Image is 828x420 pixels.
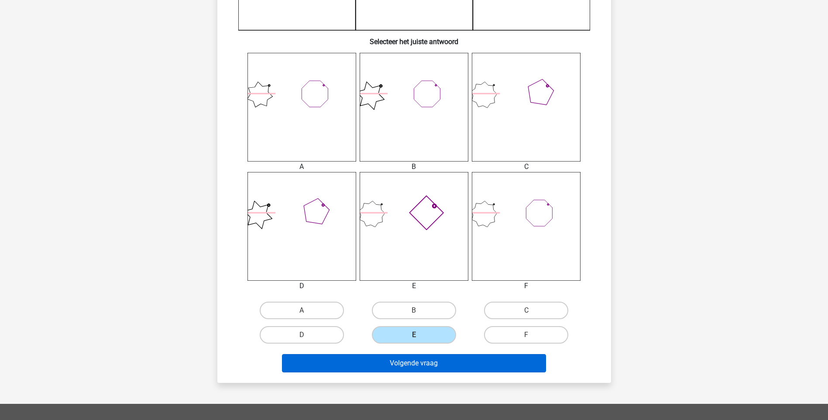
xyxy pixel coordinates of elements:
[231,31,597,46] h6: Selecteer het juiste antwoord
[465,162,587,172] div: C
[353,162,475,172] div: B
[372,302,456,319] label: B
[260,326,344,344] label: D
[241,162,363,172] div: A
[241,281,363,291] div: D
[372,326,456,344] label: E
[465,281,587,291] div: F
[353,281,475,291] div: E
[282,354,546,372] button: Volgende vraag
[484,302,568,319] label: C
[484,326,568,344] label: F
[260,302,344,319] label: A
